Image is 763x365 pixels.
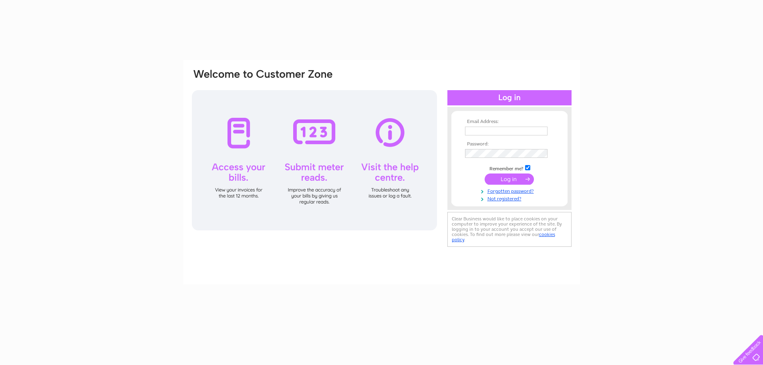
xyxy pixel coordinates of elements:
a: Forgotten password? [465,187,556,194]
th: Email Address: [463,119,556,125]
a: Not registered? [465,194,556,202]
input: Submit [485,173,534,185]
a: cookies policy [452,232,555,242]
div: Clear Business would like to place cookies on your computer to improve your experience of the sit... [447,212,572,247]
th: Password: [463,141,556,147]
td: Remember me? [463,164,556,172]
